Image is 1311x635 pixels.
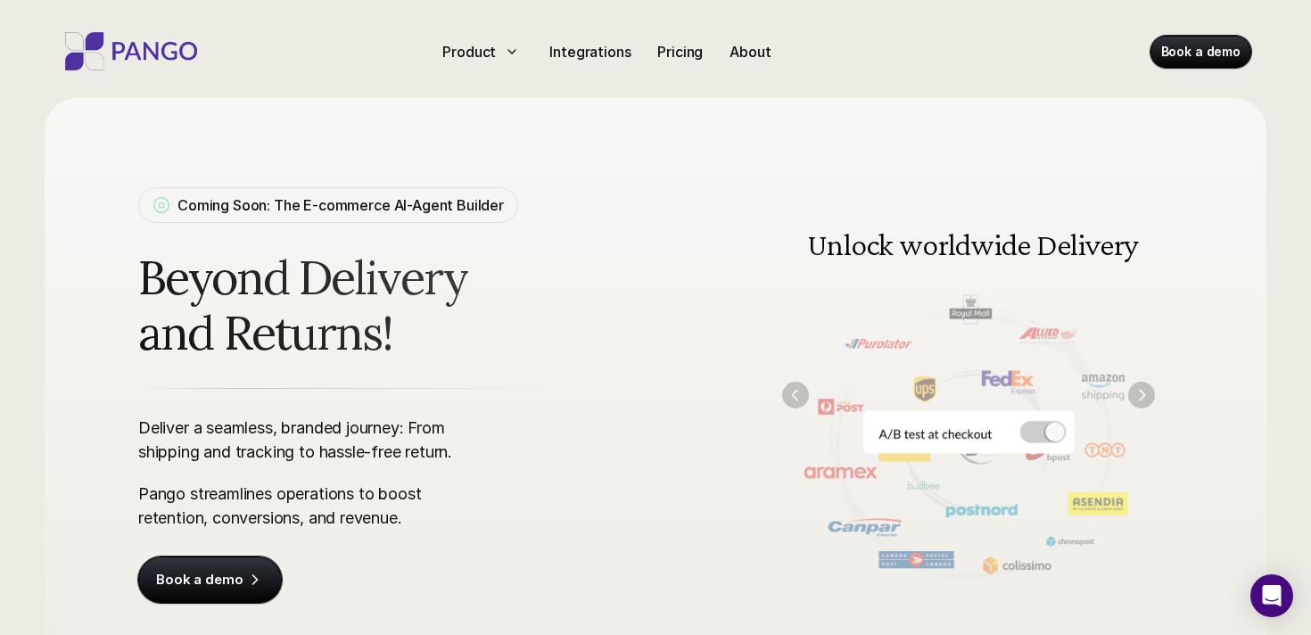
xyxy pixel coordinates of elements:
[730,41,771,62] p: About
[156,571,243,589] p: Book a demo
[657,41,703,62] p: Pricing
[138,416,468,464] p: Deliver a seamless, branded journey: From shipping and tracking to hassle-free return.
[1128,382,1155,408] img: Next Arrow
[1161,43,1241,61] p: Book a demo
[1150,36,1251,68] a: Book a demo
[138,482,468,530] p: Pango streamlines operations to boost retention, conversions, and revenue.
[764,188,1173,601] img: Delivery and shipping management software doing A/B testing at the checkout for different carrier...
[722,37,778,66] a: About
[138,557,282,603] a: Book a demo
[542,37,638,66] a: Integrations
[650,37,710,66] a: Pricing
[1128,382,1155,408] button: Next
[549,41,631,62] p: Integrations
[177,194,504,216] p: Coming Soon: The E-commerce AI-Agent Builder
[782,382,809,408] img: Back Arrow
[804,228,1142,260] h3: Unlock worldwide Delivery
[138,250,688,361] span: Beyond Delivery and Returns!
[782,382,809,408] button: Previous
[1250,574,1293,617] div: Open Intercom Messenger
[442,41,496,62] p: Product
